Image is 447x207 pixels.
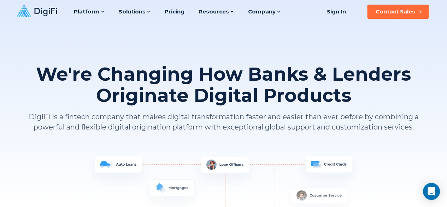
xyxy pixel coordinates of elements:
button: Contact Sales [367,5,429,19]
p: DigiFi is a fintech company that makes digital transformation faster and easier than ever before ... [28,112,420,132]
a: Sign In [318,5,354,19]
div: Contact Sales [376,8,415,15]
h1: We're Changing How Banks & Lenders Originate Digital Products [28,64,420,106]
div: Open Intercom Messenger [423,183,440,200]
